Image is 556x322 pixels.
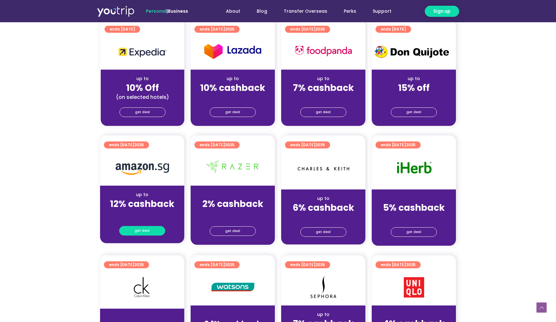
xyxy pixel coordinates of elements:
[196,94,270,100] div: (for stays only)
[225,142,234,147] span: 2025
[315,26,325,32] span: 2025
[105,26,140,33] a: ends [DATE]
[196,210,270,216] div: (for stays only)
[406,142,416,147] span: 2025
[293,82,354,94] strong: 7% cashback
[135,108,150,117] span: get deal
[381,141,416,148] span: ends [DATE]
[110,26,135,33] span: ends [DATE]
[286,311,360,318] div: up to
[316,228,331,236] span: get deal
[168,8,188,14] a: Business
[146,8,188,14] span: |
[109,261,144,268] span: ends [DATE]
[286,94,360,100] div: (for stays only)
[406,108,421,117] span: get deal
[376,141,421,148] a: ends [DATE]2025
[286,75,360,82] div: up to
[398,82,430,94] strong: 15% off
[286,214,360,220] div: (for stays only)
[196,75,270,82] div: up to
[196,311,270,318] div: up to
[200,82,265,94] strong: 10% cashback
[406,262,416,267] span: 2025
[377,94,451,100] div: (for stays only)
[391,227,437,237] a: get deal
[293,202,354,214] strong: 6% cashback
[391,107,437,117] a: get deal
[106,75,179,82] div: up to
[104,261,149,268] a: ends [DATE]2025
[381,26,406,33] span: ends [DATE]
[377,75,451,82] div: up to
[119,107,166,117] a: get deal
[146,8,166,14] span: Personal
[300,107,346,117] a: get deal
[383,202,445,214] strong: 5% cashback
[210,226,256,236] a: get deal
[290,26,325,33] span: ends [DATE]
[200,141,234,148] span: ends [DATE]
[377,214,451,220] div: (for stays only)
[218,5,248,17] a: About
[194,261,240,268] a: ends [DATE]2025
[300,227,346,237] a: get deal
[194,141,240,148] a: ends [DATE]2025
[205,5,400,17] nav: Menu
[105,191,179,198] div: up to
[376,26,411,33] a: ends [DATE]
[285,261,330,268] a: ends [DATE]2025
[425,6,459,17] a: Sign up
[225,262,234,267] span: 2025
[286,195,360,202] div: up to
[381,261,416,268] span: ends [DATE]
[285,141,330,148] a: ends [DATE]2025
[134,142,144,147] span: 2025
[134,262,144,267] span: 2025
[225,227,240,236] span: get deal
[290,141,325,148] span: ends [DATE]
[200,26,234,33] span: ends [DATE]
[316,108,331,117] span: get deal
[376,261,421,268] a: ends [DATE]2025
[109,141,144,148] span: ends [DATE]
[105,315,179,322] div: up to
[106,94,179,100] div: (on selected hotels)
[225,108,240,117] span: get deal
[377,311,451,318] div: up to
[196,191,270,198] div: up to
[135,226,150,235] span: get deal
[315,262,325,267] span: 2025
[110,198,174,210] strong: 12% cashback
[285,26,330,33] a: ends [DATE]2025
[433,8,451,15] span: Sign up
[202,198,263,210] strong: 2% cashback
[126,82,159,94] strong: 10% Off
[248,5,275,17] a: Blog
[336,5,364,17] a: Perks
[275,5,336,17] a: Transfer Overseas
[194,26,240,33] a: ends [DATE]2025
[364,5,400,17] a: Support
[225,26,234,32] span: 2025
[315,142,325,147] span: 2025
[210,107,256,117] a: get deal
[406,228,421,236] span: get deal
[290,261,325,268] span: ends [DATE]
[105,210,179,216] div: (for stays only)
[119,226,165,236] a: get deal
[104,141,149,148] a: ends [DATE]2025
[377,195,451,202] div: up to
[200,261,234,268] span: ends [DATE]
